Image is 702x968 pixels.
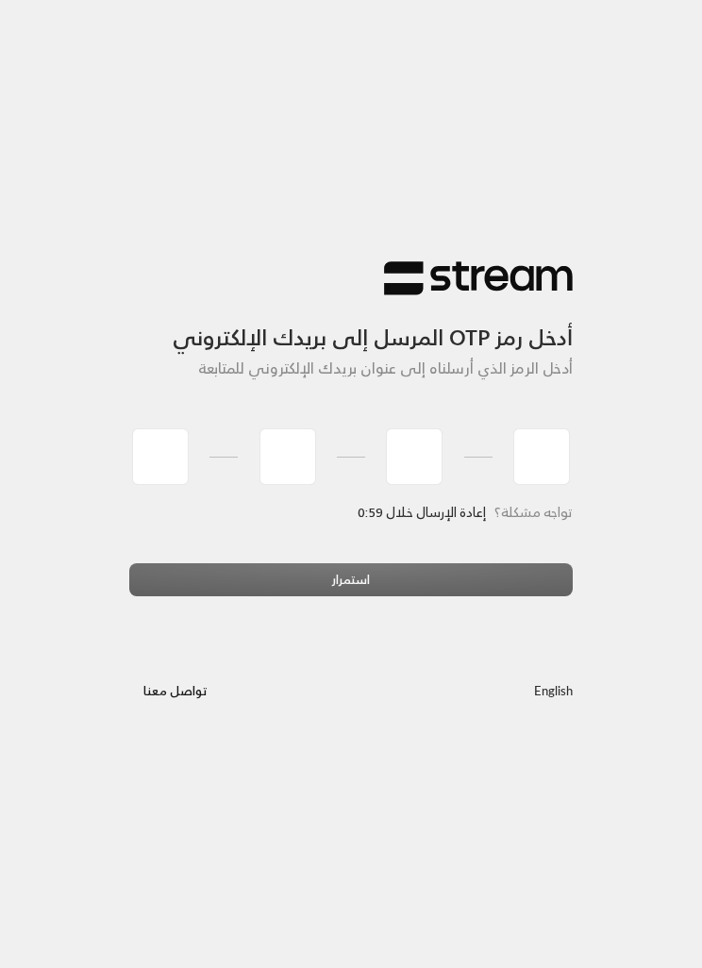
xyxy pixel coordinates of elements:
[129,680,222,702] a: تواصل معنا
[129,296,573,351] h3: أدخل رمز OTP المرسل إلى بريدك الإلكتروني
[384,260,573,297] img: Stream Logo
[129,359,573,377] h5: أدخل الرمز الذي أرسلناه إلى عنوان بريدك الإلكتروني للمتابعة
[129,676,222,709] button: تواصل معنا
[494,500,573,524] span: تواجه مشكلة؟
[359,500,486,524] span: إعادة الإرسال خلال 0:59
[534,676,573,709] a: English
